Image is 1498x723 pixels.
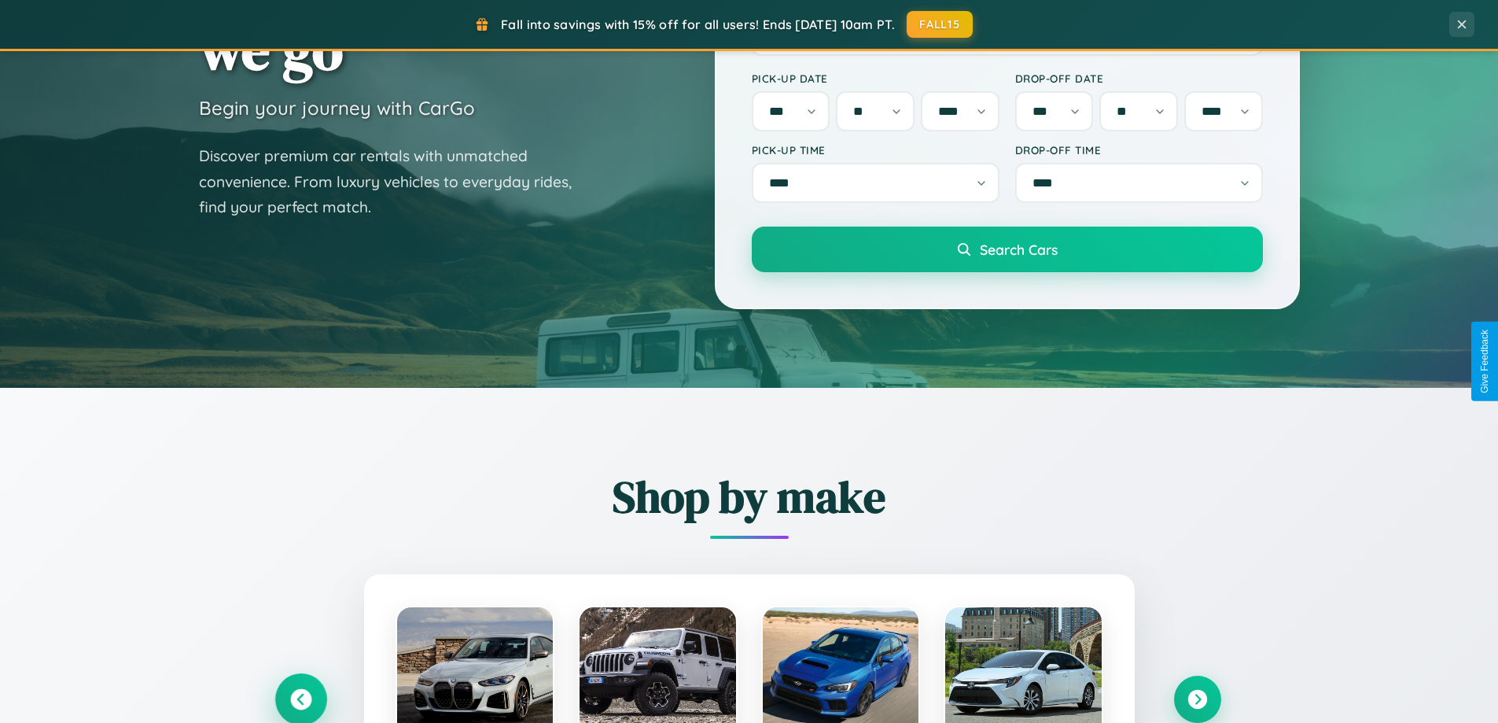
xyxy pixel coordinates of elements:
label: Drop-off Time [1015,143,1263,157]
button: Search Cars [752,227,1263,272]
button: FALL15 [907,11,973,38]
span: Search Cars [980,241,1058,258]
label: Drop-off Date [1015,72,1263,85]
label: Pick-up Time [752,143,999,157]
h2: Shop by make [278,467,1221,527]
span: Fall into savings with 15% off for all users! Ends [DATE] 10am PT. [501,17,895,32]
div: Give Feedback [1479,330,1490,393]
p: Discover premium car rentals with unmatched convenience. From luxury vehicles to everyday rides, ... [199,143,592,220]
label: Pick-up Date [752,72,999,85]
h3: Begin your journey with CarGo [199,96,475,120]
iframe: Intercom live chat [16,670,53,707]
